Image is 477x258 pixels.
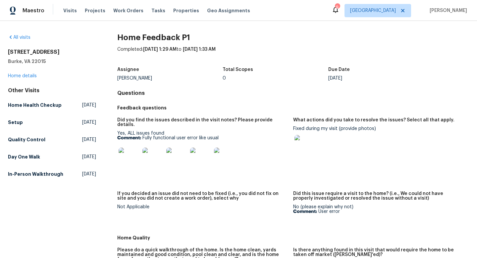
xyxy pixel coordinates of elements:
[8,74,37,78] a: Home details
[328,76,434,81] div: [DATE]
[117,118,288,127] h5: Did you find the issues described in the visit notes? Please provide details.
[207,7,250,14] span: Geo Assignments
[328,67,350,72] h5: Due Date
[293,205,464,214] div: No (please explain why not)
[117,234,469,241] h5: Home Quality
[8,151,96,163] a: Day One Walk[DATE]
[117,136,288,140] p: Fully functional user error like usual
[8,58,96,65] h5: Burke, VA 22015
[82,102,96,108] span: [DATE]
[8,99,96,111] a: Home Health Checkup[DATE]
[117,76,223,81] div: [PERSON_NAME]
[8,136,45,143] h5: Quality Control
[8,171,63,177] h5: In-Person Walkthrough
[113,7,143,14] span: Work Orders
[82,119,96,126] span: [DATE]
[8,134,96,146] a: Quality Control[DATE]
[82,171,96,177] span: [DATE]
[293,209,464,214] p: User error
[8,49,96,55] h2: [STREET_ADDRESS]
[293,209,317,214] b: Comment:
[173,7,199,14] span: Properties
[117,46,469,63] div: Completed: to
[117,104,469,111] h5: Feedback questions
[8,168,96,180] a: In-Person Walkthrough[DATE]
[8,116,96,128] a: Setup[DATE]
[117,131,288,173] div: Yes, ALL issues found
[293,248,464,257] h5: Is there anything found in this visit that would require the home to be taken off market ([PERSON...
[8,102,62,108] h5: Home Health Checkup
[183,47,216,52] span: [DATE] 1:33 AM
[8,119,23,126] h5: Setup
[85,7,105,14] span: Projects
[82,136,96,143] span: [DATE]
[293,118,454,122] h5: What actions did you take to resolve the issues? Select all that apply.
[350,7,396,14] span: [GEOGRAPHIC_DATA]
[117,90,469,97] h4: Questions
[117,191,288,201] h5: If you decided an issue did not need to be fixed (i.e., you did not fix on site and you did not c...
[143,47,177,52] span: [DATE] 1:29 AM
[117,34,469,41] h2: Home Feedback P1
[82,154,96,160] span: [DATE]
[117,67,139,72] h5: Assignee
[223,76,328,81] div: 0
[8,154,40,160] h5: Day One Walk
[427,7,467,14] span: [PERSON_NAME]
[23,7,44,14] span: Maestro
[8,35,30,40] a: All visits
[293,126,464,160] div: Fixed during my visit (provide photos)
[151,8,165,13] span: Tasks
[335,4,340,11] div: 9
[117,136,141,140] b: Comment:
[63,7,77,14] span: Visits
[293,191,464,201] h5: Did this issue require a visit to the home? (i.e., We could not have properly investigated or res...
[223,67,253,72] h5: Total Scopes
[117,205,288,209] div: Not Applicable
[8,87,96,94] div: Other Visits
